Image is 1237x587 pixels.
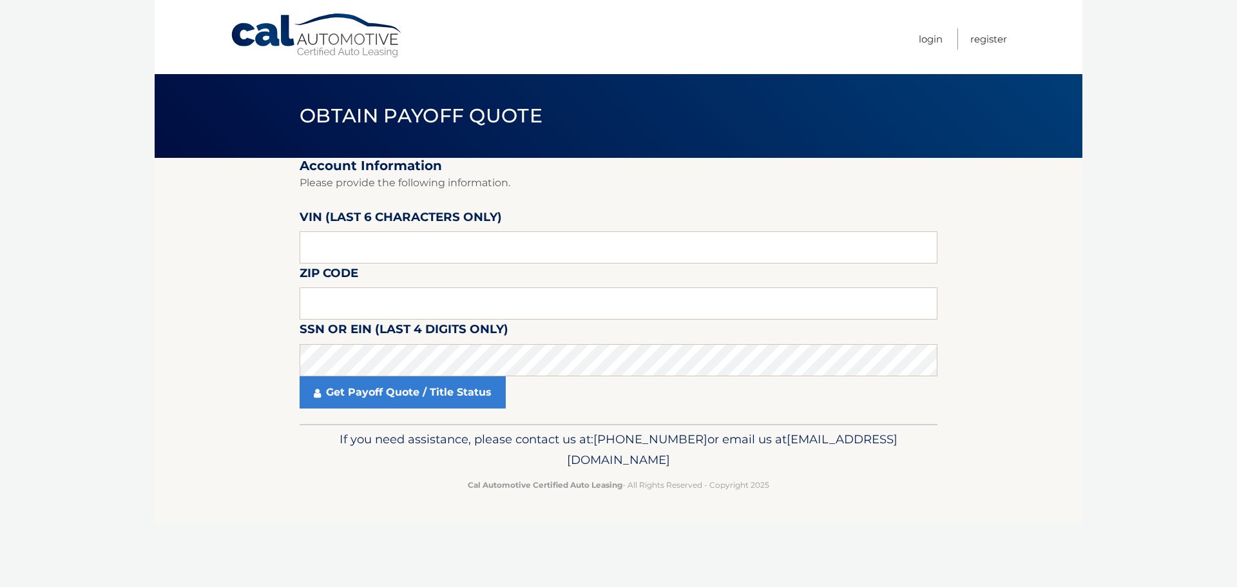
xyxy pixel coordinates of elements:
h2: Account Information [300,158,937,174]
a: Register [970,28,1007,50]
label: Zip Code [300,264,358,287]
a: Get Payoff Quote / Title Status [300,376,506,409]
a: Cal Automotive [230,13,404,59]
strong: Cal Automotive Certified Auto Leasing [468,480,622,490]
label: VIN (last 6 characters only) [300,207,502,231]
p: Please provide the following information. [300,174,937,192]
span: [PHONE_NUMBER] [593,432,707,447]
p: - All Rights Reserved - Copyright 2025 [308,478,929,492]
label: SSN or EIN (last 4 digits only) [300,320,508,343]
a: Login [919,28,943,50]
p: If you need assistance, please contact us at: or email us at [308,429,929,470]
span: Obtain Payoff Quote [300,104,542,128]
